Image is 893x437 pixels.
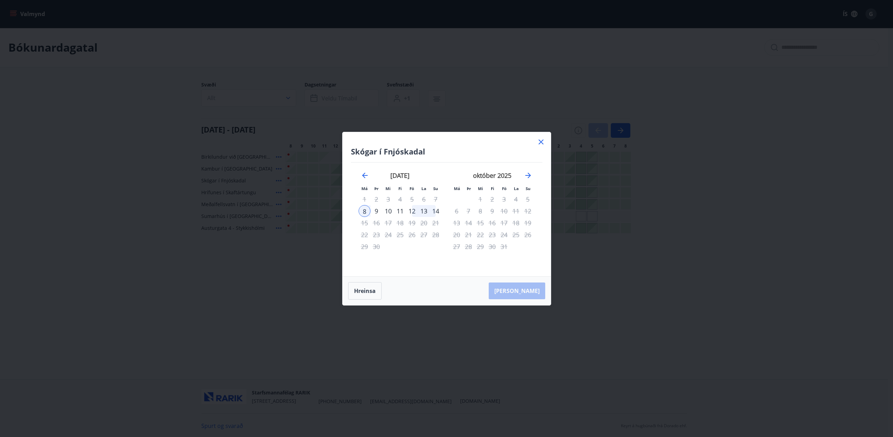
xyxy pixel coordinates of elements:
[418,217,430,229] td: Not available. laugardagur, 20. september 2025
[390,171,410,180] strong: [DATE]
[351,163,542,268] div: Calendar
[474,241,486,253] td: Not available. miðvikudagur, 29. október 2025
[370,217,382,229] td: Not available. þriðjudagur, 16. september 2025
[394,229,406,241] td: Not available. fimmtudagur, 25. september 2025
[406,205,418,217] td: Choose föstudagur, 12. september 2025 as your check-out date. It’s available.
[510,217,522,229] td: Not available. laugardagur, 18. október 2025
[486,217,498,229] td: Not available. fimmtudagur, 16. október 2025
[510,193,522,205] td: Not available. laugardagur, 4. október 2025
[486,205,498,217] td: Not available. fimmtudagur, 9. október 2025
[451,217,463,229] td: Not available. mánudagur, 13. október 2025
[474,229,486,241] td: Not available. miðvikudagur, 22. október 2025
[359,193,370,205] td: Not available. mánudagur, 1. september 2025
[433,186,438,191] small: Su
[382,193,394,205] td: Not available. miðvikudagur, 3. september 2025
[370,229,382,241] td: Not available. þriðjudagur, 23. september 2025
[478,186,483,191] small: Mi
[430,193,442,205] td: Not available. sunnudagur, 7. september 2025
[491,186,494,191] small: Fi
[526,186,531,191] small: Su
[421,186,426,191] small: La
[451,229,463,241] td: Not available. mánudagur, 20. október 2025
[486,193,498,205] td: Not available. fimmtudagur, 2. október 2025
[418,205,430,217] td: Choose laugardagur, 13. september 2025 as your check-out date. It’s available.
[359,217,370,229] td: Not available. mánudagur, 15. september 2025
[502,186,506,191] small: Fö
[473,171,511,180] strong: október 2025
[418,229,430,241] td: Not available. laugardagur, 27. september 2025
[454,186,460,191] small: Má
[463,205,474,217] td: Not available. þriðjudagur, 7. október 2025
[498,241,510,253] td: Not available. föstudagur, 31. október 2025
[370,205,382,217] div: 9
[370,205,382,217] td: Choose þriðjudagur, 9. september 2025 as your check-out date. It’s available.
[463,229,474,241] td: Not available. þriðjudagur, 21. október 2025
[351,146,542,157] h4: Skógar í Fnjóskadal
[522,217,534,229] td: Not available. sunnudagur, 19. október 2025
[394,205,406,217] div: 11
[394,217,406,229] td: Not available. fimmtudagur, 18. september 2025
[522,193,534,205] td: Not available. sunnudagur, 5. október 2025
[382,229,394,241] td: Not available. miðvikudagur, 24. september 2025
[361,186,368,191] small: Má
[359,229,370,241] td: Not available. mánudagur, 22. september 2025
[486,241,498,253] td: Not available. fimmtudagur, 30. október 2025
[385,186,391,191] small: Mi
[430,205,442,217] td: Choose sunnudagur, 14. september 2025 as your check-out date. It’s available.
[451,205,463,217] td: Not available. mánudagur, 6. október 2025
[382,217,394,229] td: Not available. miðvikudagur, 17. september 2025
[463,241,474,253] td: Not available. þriðjudagur, 28. október 2025
[359,205,370,217] div: Aðeins innritun í boði
[467,186,471,191] small: Þr
[359,205,370,217] td: Selected as start date. mánudagur, 8. september 2025
[510,229,522,241] td: Not available. laugardagur, 25. október 2025
[394,193,406,205] td: Not available. fimmtudagur, 4. september 2025
[406,217,418,229] td: Not available. föstudagur, 19. september 2025
[498,229,510,241] div: Aðeins útritun í boði
[430,229,442,241] td: Not available. sunnudagur, 28. september 2025
[406,205,418,217] div: 12
[348,282,382,300] button: Hreinsa
[418,205,430,217] div: 13
[474,205,486,217] td: Not available. miðvikudagur, 8. október 2025
[394,205,406,217] td: Choose fimmtudagur, 11. september 2025 as your check-out date. It’s available.
[510,205,522,217] td: Not available. laugardagur, 11. október 2025
[522,205,534,217] td: Not available. sunnudagur, 12. október 2025
[463,217,474,229] td: Not available. þriðjudagur, 14. október 2025
[374,186,378,191] small: Þr
[451,241,463,253] td: Not available. mánudagur, 27. október 2025
[359,241,370,253] td: Not available. mánudagur, 29. september 2025
[498,229,510,241] td: Not available. föstudagur, 24. október 2025
[498,217,510,229] td: Not available. föstudagur, 17. október 2025
[410,186,414,191] small: Fö
[382,205,394,217] td: Choose miðvikudagur, 10. september 2025 as your check-out date. It’s available.
[406,229,418,241] td: Not available. föstudagur, 26. september 2025
[474,193,486,205] td: Not available. miðvikudagur, 1. október 2025
[430,205,442,217] div: Aðeins útritun í boði
[406,193,418,205] td: Not available. föstudagur, 5. september 2025
[524,171,532,180] div: Move forward to switch to the next month.
[498,205,510,217] td: Not available. föstudagur, 10. október 2025
[514,186,519,191] small: La
[418,193,430,205] td: Not available. laugardagur, 6. september 2025
[430,217,442,229] td: Not available. sunnudagur, 21. september 2025
[398,186,402,191] small: Fi
[474,217,486,229] td: Not available. miðvikudagur, 15. október 2025
[370,241,382,253] td: Not available. þriðjudagur, 30. september 2025
[498,193,510,205] td: Not available. föstudagur, 3. október 2025
[522,229,534,241] td: Not available. sunnudagur, 26. október 2025
[382,205,394,217] div: 10
[370,193,382,205] td: Not available. þriðjudagur, 2. september 2025
[486,229,498,241] td: Not available. fimmtudagur, 23. október 2025
[361,171,369,180] div: Move backward to switch to the previous month.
